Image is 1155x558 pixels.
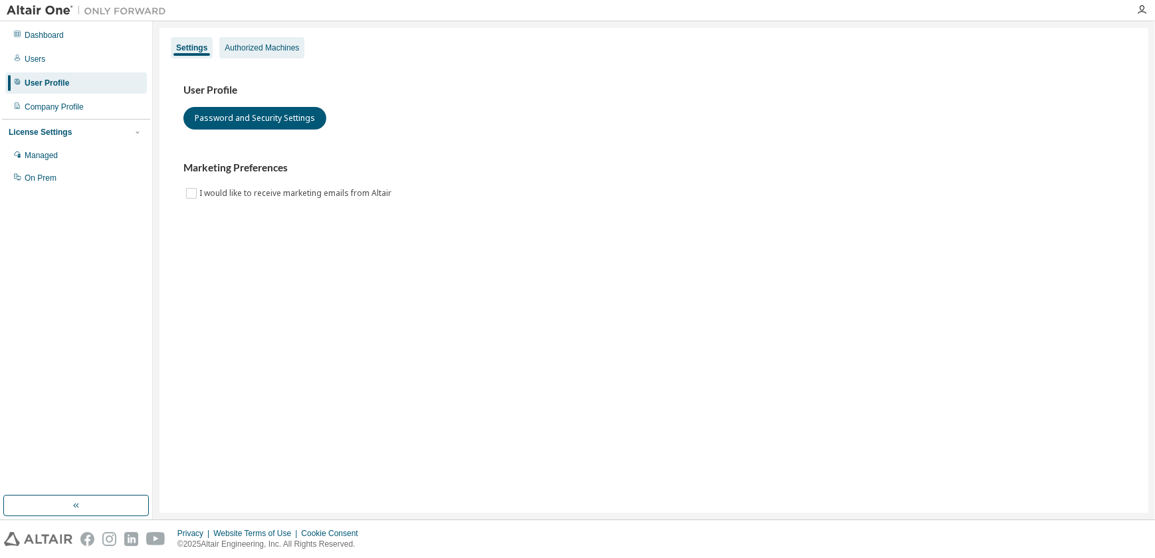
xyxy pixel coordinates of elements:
div: License Settings [9,127,72,138]
h3: User Profile [183,84,1124,97]
div: On Prem [25,173,56,183]
label: I would like to receive marketing emails from Altair [199,185,394,201]
div: Settings [176,43,207,53]
p: © 2025 Altair Engineering, Inc. All Rights Reserved. [177,539,366,550]
div: Users [25,54,45,64]
img: instagram.svg [102,532,116,546]
button: Password and Security Settings [183,107,326,130]
div: Dashboard [25,30,64,41]
div: Website Terms of Use [213,528,301,539]
div: Authorized Machines [225,43,299,53]
img: Altair One [7,4,173,17]
img: youtube.svg [146,532,165,546]
div: User Profile [25,78,69,88]
div: Cookie Consent [301,528,366,539]
h3: Marketing Preferences [183,161,1124,175]
img: altair_logo.svg [4,532,72,546]
img: linkedin.svg [124,532,138,546]
div: Privacy [177,528,213,539]
div: Managed [25,150,58,161]
img: facebook.svg [80,532,94,546]
div: Company Profile [25,102,84,112]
